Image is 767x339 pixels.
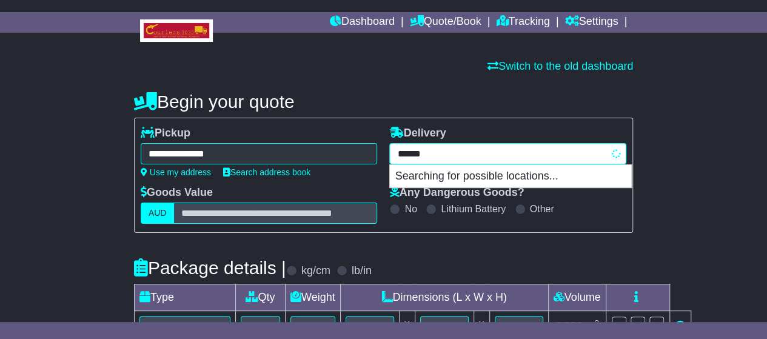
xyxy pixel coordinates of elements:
[441,203,506,215] label: Lithium Battery
[564,12,618,33] a: Settings
[235,284,285,311] td: Qty
[141,127,190,140] label: Pickup
[134,92,633,112] h4: Begin your quote
[594,318,599,327] sup: 3
[141,167,211,177] a: Use my address
[389,186,524,200] label: Any Dangerous Goods?
[301,264,330,278] label: kg/cm
[285,284,340,311] td: Weight
[389,143,626,164] typeahead: Please provide city
[404,203,417,215] label: No
[330,12,395,33] a: Dashboard
[548,284,606,311] td: Volume
[141,186,213,200] label: Goods Value
[530,203,554,215] label: Other
[487,60,633,72] a: Switch to the old dashboard
[389,127,446,140] label: Delivery
[352,264,372,278] label: lb/in
[134,258,286,278] h4: Package details |
[585,320,599,332] span: m
[340,284,548,311] td: Dimensions (L x W x H)
[134,284,235,311] td: Type
[496,12,549,33] a: Tracking
[555,320,582,332] span: 0.000
[141,203,175,224] label: AUD
[410,12,481,33] a: Quote/Book
[223,167,310,177] a: Search address book
[675,320,686,332] a: Remove this item
[390,165,631,188] p: Searching for possible locations...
